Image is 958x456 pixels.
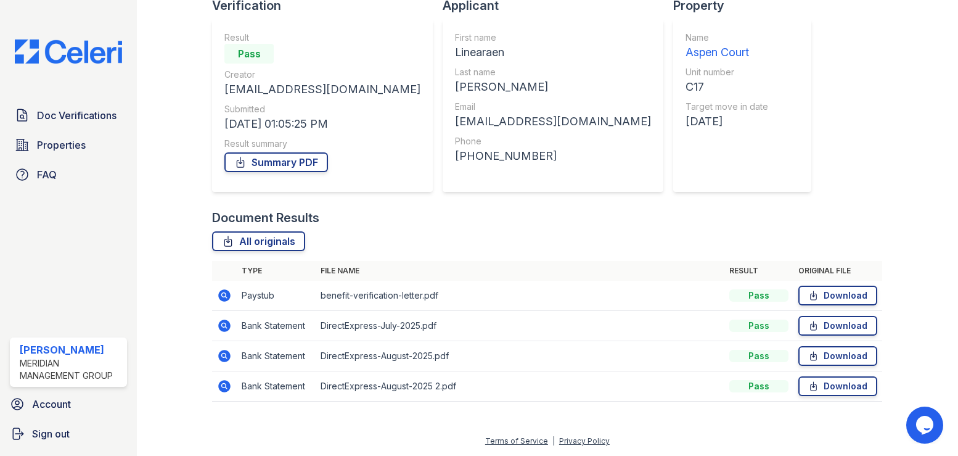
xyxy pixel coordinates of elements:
div: [DATE] 01:05:25 PM [224,115,420,133]
div: C17 [686,78,768,96]
div: [DATE] [686,113,768,130]
div: Pass [729,289,788,302]
td: Paystub [237,281,316,311]
div: Aspen Court [686,44,768,61]
a: Terms of Service [485,436,548,446]
th: Original file [793,261,882,281]
th: File name [316,261,724,281]
a: FAQ [10,162,127,187]
div: Pass [224,44,274,64]
a: Download [798,286,877,305]
div: [PHONE_NUMBER] [455,147,651,165]
th: Result [724,261,793,281]
a: Doc Verifications [10,103,127,128]
div: Result [224,31,420,44]
a: Name Aspen Court [686,31,768,61]
a: Download [798,376,877,396]
div: Pass [729,380,788,392]
iframe: chat widget [906,407,946,444]
span: Account [32,397,71,412]
div: Pass [729,320,788,332]
span: Properties [37,138,86,152]
div: [EMAIL_ADDRESS][DOMAIN_NAME] [224,81,420,98]
th: Type [237,261,316,281]
a: Download [798,346,877,366]
img: CE_Logo_Blue-a8612792a0a2168367f1c8372b55b34899dd931a85d93a1a3d3e32e68fde9ad4.png [5,39,132,64]
div: Pass [729,350,788,362]
div: First name [455,31,651,44]
span: Sign out [32,426,70,441]
div: Result summary [224,138,420,150]
div: Submitted [224,103,420,115]
div: Meridian Management Group [20,357,122,382]
a: Privacy Policy [559,436,610,446]
div: Phone [455,135,651,147]
div: | [552,436,555,446]
a: All originals [212,231,305,251]
td: Bank Statement [237,341,316,371]
a: Download [798,316,877,336]
div: Target move in date [686,101,768,113]
div: Email [455,101,651,113]
div: Unit number [686,66,768,78]
div: Document Results [212,209,319,226]
td: benefit-verification-letter.pdf [316,281,724,311]
span: Doc Verifications [37,108,117,123]
span: FAQ [37,167,57,182]
div: Linearaen [455,44,651,61]
td: DirectExpress-July-2025.pdf [316,311,724,341]
a: Summary PDF [224,152,328,172]
a: Properties [10,133,127,157]
div: [PERSON_NAME] [20,342,122,357]
a: Account [5,392,132,417]
td: Bank Statement [237,371,316,402]
td: DirectExpress-August-2025.pdf [316,341,724,371]
div: Last name [455,66,651,78]
td: DirectExpress-August-2025 2.pdf [316,371,724,402]
div: [PERSON_NAME] [455,78,651,96]
div: Creator [224,68,420,81]
div: [EMAIL_ADDRESS][DOMAIN_NAME] [455,113,651,130]
a: Sign out [5,421,132,446]
div: Name [686,31,768,44]
td: Bank Statement [237,311,316,341]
